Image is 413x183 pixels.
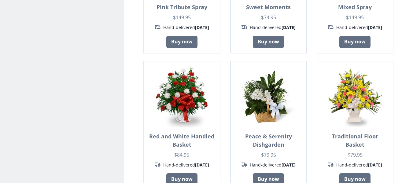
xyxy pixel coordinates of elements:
a: Buy now [339,36,371,48]
a: Buy now [166,36,197,48]
a: Buy now [253,36,284,48]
